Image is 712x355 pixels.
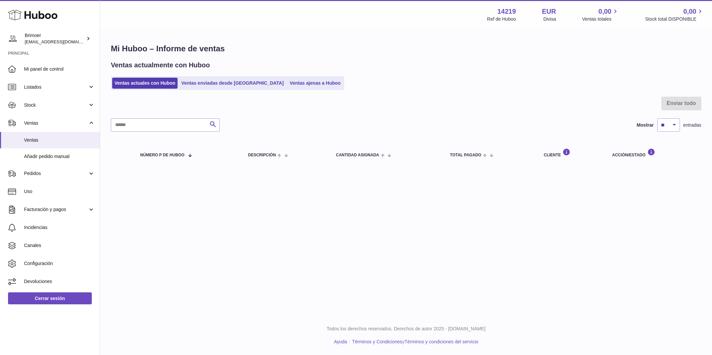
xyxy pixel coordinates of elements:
[24,153,95,160] span: Añadir pedido manual
[683,122,701,128] span: entradas
[352,339,402,344] a: Términos y Condiciones
[179,78,286,89] a: Ventas enviadas desde [GEOGRAPHIC_DATA]
[111,61,210,70] h2: Ventas actualmente con Huboo
[336,153,379,157] span: Cantidad ASIGNADA
[405,339,478,344] a: Términos y condiciones del servicio
[543,16,556,22] div: Divisa
[140,153,184,157] span: número P de Huboo
[334,339,347,344] a: Ayuda
[24,84,88,90] span: Listados
[542,7,556,16] strong: EUR
[24,120,88,126] span: Ventas
[24,224,95,231] span: Incidencias
[497,7,516,16] strong: 14219
[24,242,95,249] span: Canales
[637,122,654,128] label: Mostrar
[111,43,701,54] h1: Mi Huboo – Informe de ventas
[599,7,612,16] span: 0,00
[24,278,95,285] span: Devoluciones
[24,260,95,267] span: Configuración
[25,39,98,44] span: [EMAIL_ADDRESS][DOMAIN_NAME]
[112,78,178,89] a: Ventas actuales con Huboo
[24,102,88,108] span: Stock
[105,326,707,332] p: Todos los derechos reservados. Derechos de autor 2025 - [DOMAIN_NAME]
[582,16,619,22] span: Ventas totales
[24,170,88,177] span: Pedidos
[8,34,18,44] img: oroses@renuevo.es
[582,7,619,22] a: 0,00 Ventas totales
[287,78,343,89] a: Ventas ajenas a Huboo
[487,16,516,22] div: Ref de Huboo
[8,292,92,304] a: Cerrar sesión
[24,66,95,72] span: Mi panel de control
[24,188,95,195] span: Uso
[24,206,88,213] span: Facturación y pagos
[544,148,599,157] div: Cliente
[25,32,85,45] div: Brimoer
[645,7,704,22] a: 0,00 Stock total DISPONIBLE
[645,16,704,22] span: Stock total DISPONIBLE
[350,339,478,345] li: y
[450,153,481,157] span: Total pagado
[248,153,276,157] span: Descripción
[612,148,695,157] div: Acción/Estado
[683,7,696,16] span: 0,00
[24,137,95,143] span: Ventas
